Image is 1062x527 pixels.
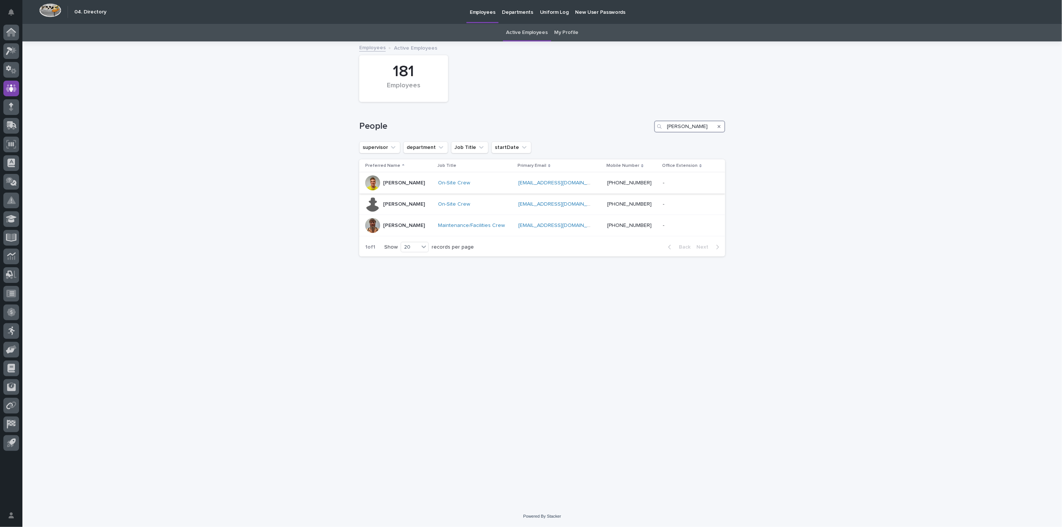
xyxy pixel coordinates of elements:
[359,215,725,236] tr: [PERSON_NAME]Maintenance/Facilities Crew [EMAIL_ADDRESS][DOMAIN_NAME] [PHONE_NUMBER]--
[662,244,693,250] button: Back
[663,178,666,186] p: -
[359,43,386,52] a: Employees
[693,244,725,250] button: Next
[359,121,651,132] h1: People
[401,243,419,251] div: 20
[365,162,400,170] p: Preferred Name
[372,82,435,97] div: Employees
[39,3,61,17] img: Workspace Logo
[555,24,578,41] a: My Profile
[359,172,725,194] tr: [PERSON_NAME]On-Site Crew [EMAIL_ADDRESS][DOMAIN_NAME] [PHONE_NUMBER]--
[3,4,19,20] button: Notifications
[518,202,603,207] a: [EMAIL_ADDRESS][DOMAIN_NAME]
[359,141,400,153] button: supervisor
[607,202,652,207] a: [PHONE_NUMBER]
[359,238,381,256] p: 1 of 1
[432,244,474,250] p: records per page
[607,180,652,185] a: [PHONE_NUMBER]
[506,24,548,41] a: Active Employees
[438,201,470,208] a: On-Site Crew
[491,141,531,153] button: startDate
[74,9,106,15] h2: 04. Directory
[663,221,666,229] p: -
[696,244,713,250] span: Next
[451,141,488,153] button: Job Title
[394,43,437,52] p: Active Employees
[518,162,546,170] p: Primary Email
[384,244,398,250] p: Show
[9,9,19,21] div: Notifications
[654,121,725,132] input: Search
[437,162,456,170] p: Job Title
[383,180,425,186] p: [PERSON_NAME]
[383,201,425,208] p: [PERSON_NAME]
[663,200,666,208] p: -
[607,223,652,228] a: [PHONE_NUMBER]
[403,141,448,153] button: department
[518,223,603,228] a: [EMAIL_ADDRESS][DOMAIN_NAME]
[518,180,603,185] a: [EMAIL_ADDRESS][DOMAIN_NAME]
[359,194,725,215] tr: [PERSON_NAME]On-Site Crew [EMAIL_ADDRESS][DOMAIN_NAME] [PHONE_NUMBER]--
[438,222,505,229] a: Maintenance/Facilities Crew
[674,244,690,250] span: Back
[372,62,435,81] div: 181
[383,222,425,229] p: [PERSON_NAME]
[523,514,561,518] a: Powered By Stacker
[438,180,470,186] a: On-Site Crew
[606,162,639,170] p: Mobile Number
[662,162,698,170] p: Office Extension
